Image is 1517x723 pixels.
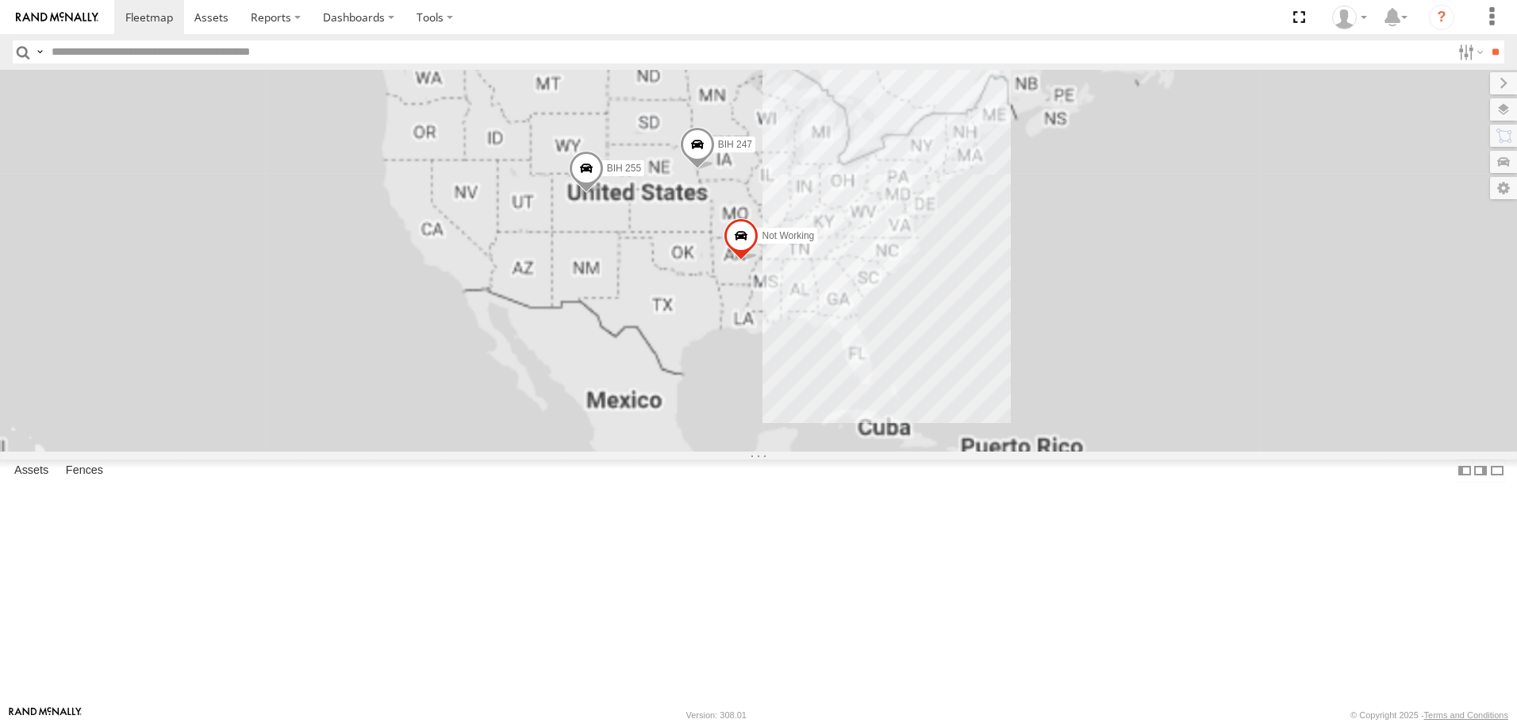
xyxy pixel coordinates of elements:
[9,707,82,723] a: Visit our Website
[762,231,814,242] span: Not Working
[1473,460,1488,483] label: Dock Summary Table to the Right
[1452,40,1486,63] label: Search Filter Options
[33,40,46,63] label: Search Query
[1424,710,1508,720] a: Terms and Conditions
[1350,710,1508,720] div: © Copyright 2025 -
[16,12,98,23] img: rand-logo.svg
[58,460,111,483] label: Fences
[1429,5,1454,30] i: ?
[1489,460,1505,483] label: Hide Summary Table
[1457,460,1473,483] label: Dock Summary Table to the Left
[686,710,747,720] div: Version: 308.01
[1490,177,1517,199] label: Map Settings
[6,460,56,483] label: Assets
[718,139,752,150] span: BIH 247
[1327,6,1373,29] div: Nele .
[607,163,641,174] span: BIH 255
